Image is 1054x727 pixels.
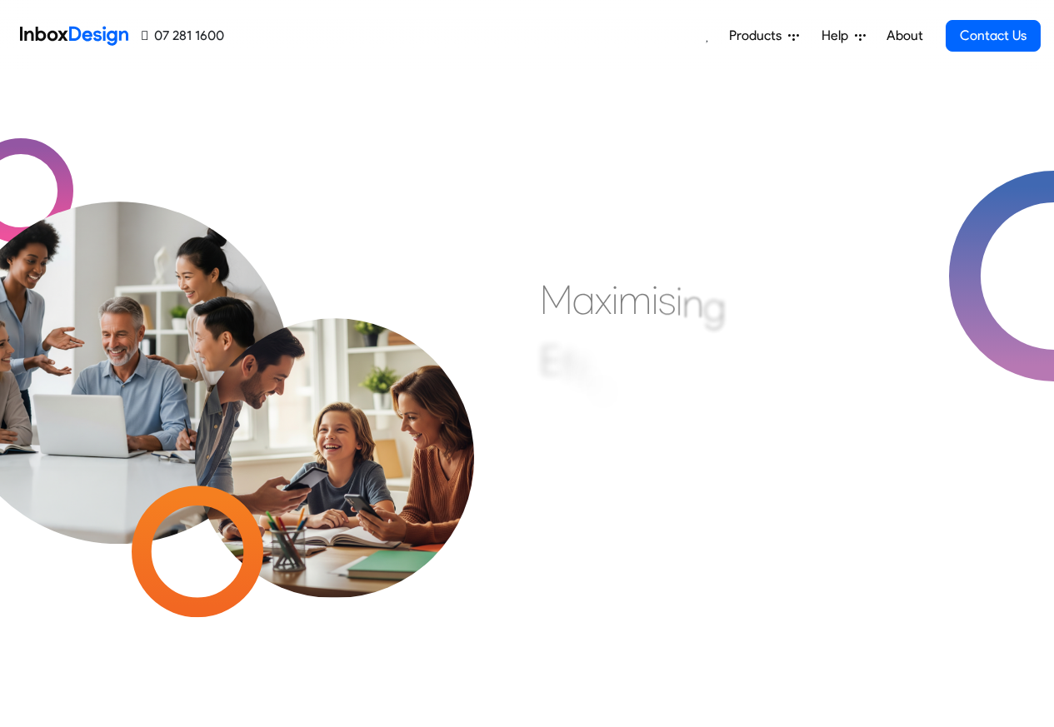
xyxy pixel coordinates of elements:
a: 07 281 1600 [142,26,224,46]
img: parents_with_child.png [160,249,509,598]
div: a [572,275,595,325]
div: E [540,336,561,386]
div: i [652,275,658,325]
div: Maximising Efficient & Engagement, Connecting Schools, Families, and Students. [540,275,944,525]
div: g [703,281,726,331]
span: Products [729,26,788,46]
div: i [612,275,618,325]
div: x [595,275,612,325]
a: Help [815,19,872,52]
div: f [574,346,587,396]
div: i [587,354,594,404]
div: n [682,278,703,328]
a: Contact Us [946,20,1041,52]
div: c [594,361,614,411]
div: i [676,276,682,326]
div: m [618,275,652,325]
div: i [614,371,621,421]
a: About [882,19,927,52]
div: M [540,275,572,325]
span: Help [822,26,855,46]
div: s [658,275,676,325]
a: Products [722,19,806,52]
div: f [561,341,574,391]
